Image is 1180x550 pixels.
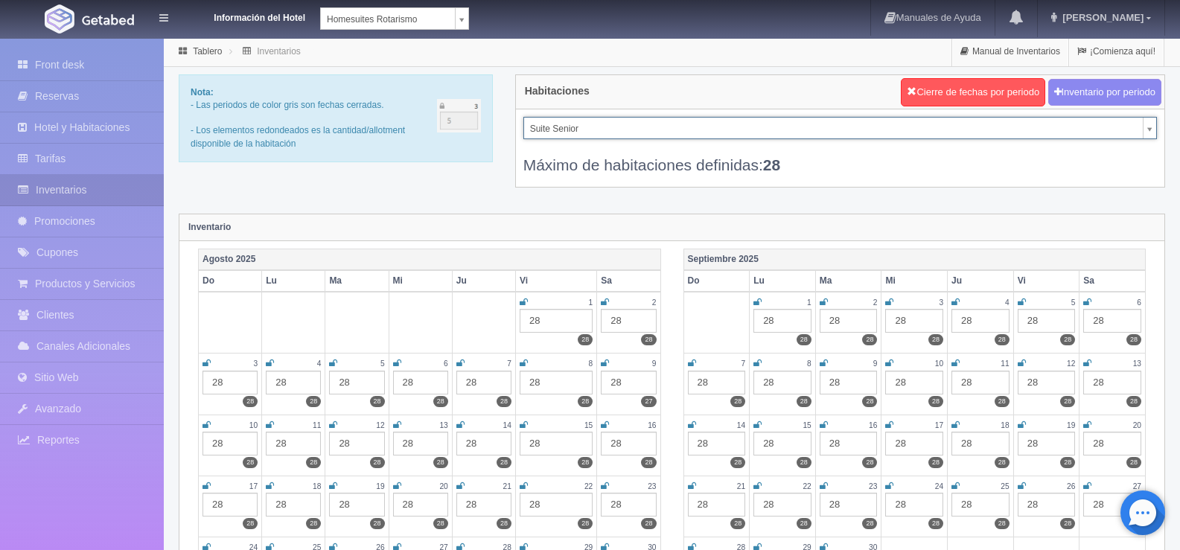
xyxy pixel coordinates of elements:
[589,298,593,307] small: 1
[202,432,258,455] div: 28
[327,8,449,31] span: Homesuites Rotarismo
[869,421,877,429] small: 16
[873,298,878,307] small: 2
[578,334,593,345] label: 28
[597,270,660,292] th: Sa
[497,396,511,407] label: 28
[1133,421,1141,429] small: 20
[325,270,389,292] th: Ma
[370,457,385,468] label: 28
[928,457,943,468] label: 28
[243,518,258,529] label: 28
[186,7,305,25] dt: Información del Hotel
[520,432,593,455] div: 28
[82,14,134,25] img: Getabed
[191,87,214,97] b: Nota:
[1018,493,1076,517] div: 28
[948,270,1014,292] th: Ju
[741,359,745,368] small: 7
[249,421,258,429] small: 10
[951,493,1010,517] div: 28
[393,371,448,394] div: 28
[589,359,593,368] small: 8
[601,493,656,517] div: 28
[329,432,384,455] div: 28
[433,457,448,468] label: 28
[648,421,656,429] small: 16
[683,249,1146,270] th: Septiembre 2025
[885,371,943,394] div: 28
[202,371,258,394] div: 28
[262,270,325,292] th: Lu
[1069,37,1164,66] a: ¡Comienza aquí!
[393,432,448,455] div: 28
[881,270,948,292] th: Mi
[1060,334,1075,345] label: 28
[803,421,811,429] small: 15
[578,457,593,468] label: 28
[753,309,811,333] div: 28
[503,482,511,490] small: 21
[928,396,943,407] label: 28
[1001,359,1009,368] small: 11
[199,249,661,270] th: Agosto 2025
[753,371,811,394] div: 28
[520,371,593,394] div: 28
[688,493,746,517] div: 28
[1126,457,1141,468] label: 28
[193,46,222,57] a: Tablero
[389,270,452,292] th: Mi
[1018,432,1076,455] div: 28
[266,493,321,517] div: 28
[1067,359,1075,368] small: 12
[862,396,877,407] label: 28
[601,371,656,394] div: 28
[584,421,593,429] small: 15
[45,4,74,33] img: Getabed
[935,359,943,368] small: 10
[1083,432,1141,455] div: 28
[928,518,943,529] label: 28
[370,518,385,529] label: 28
[376,482,384,490] small: 19
[1060,396,1075,407] label: 28
[862,334,877,345] label: 28
[525,86,590,97] h4: Habitaciones
[497,518,511,529] label: 28
[257,46,301,57] a: Inventarios
[1133,482,1141,490] small: 27
[753,493,811,517] div: 28
[730,457,745,468] label: 28
[439,482,447,490] small: 20
[1137,298,1141,307] small: 6
[730,396,745,407] label: 28
[306,396,321,407] label: 28
[763,156,780,173] b: 28
[995,334,1010,345] label: 28
[530,118,1137,140] span: Suite Senior
[1083,493,1141,517] div: 28
[1083,309,1141,333] div: 28
[820,371,878,394] div: 28
[1001,482,1009,490] small: 25
[648,482,656,490] small: 23
[1133,359,1141,368] small: 13
[393,493,448,517] div: 28
[797,334,811,345] label: 28
[730,518,745,529] label: 28
[578,518,593,529] label: 28
[797,396,811,407] label: 28
[1018,371,1076,394] div: 28
[885,432,943,455] div: 28
[266,371,321,394] div: 28
[797,518,811,529] label: 28
[807,298,811,307] small: 1
[1018,309,1076,333] div: 28
[869,482,877,490] small: 23
[935,482,943,490] small: 24
[652,359,657,368] small: 9
[306,457,321,468] label: 28
[1067,482,1075,490] small: 26
[641,457,656,468] label: 28
[820,309,878,333] div: 28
